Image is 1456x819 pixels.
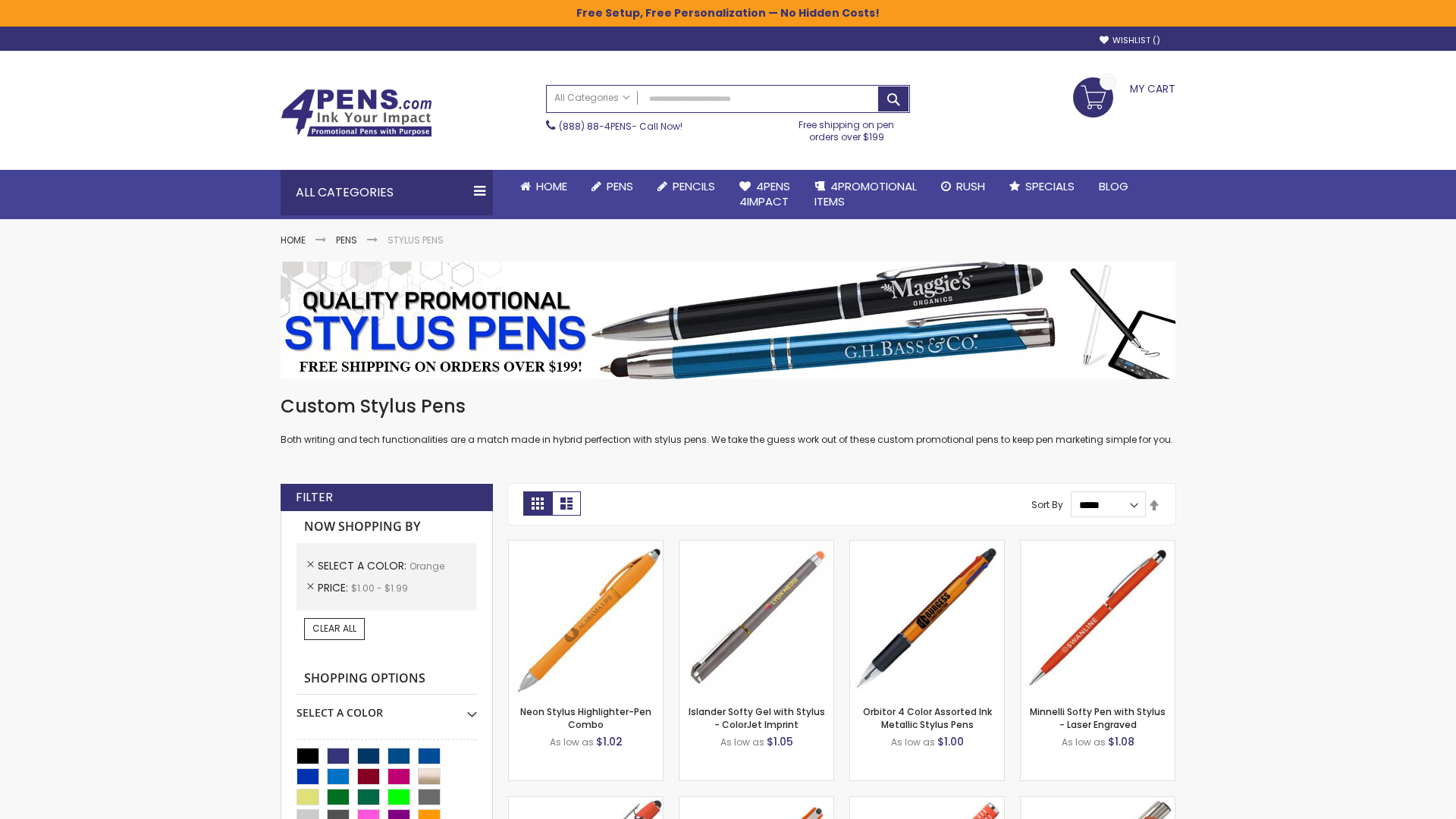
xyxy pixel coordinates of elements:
[956,178,985,194] span: Rush
[318,580,351,595] span: Price
[281,394,1175,447] div: Both writing and tech functionalities are a match made in hybrid perfection with stylus pens. We ...
[312,622,356,635] span: Clear All
[559,120,632,133] a: (888) 88-4PENS
[296,489,333,506] strong: Filter
[814,178,917,209] span: 4PROMOTIONAL ITEMS
[1100,35,1160,46] a: Wishlist
[409,560,444,573] span: Orange
[1031,498,1063,511] label: Sort By
[1021,540,1175,553] a: Minnelli Softy Pen with Stylus - Laser Engraved-Orange
[1021,796,1175,809] a: Tres-Chic Softy Brights with Stylus Pen - Laser-Orange
[679,796,833,809] a: Avendale Velvet Touch Stylus Gel Pen-Orange
[673,178,715,194] span: Pencils
[509,541,663,695] img: Neon Stylus Highlighter-Pen Combo-Orange
[645,170,727,203] a: Pencils
[863,705,992,730] a: Orbitor 4 Color Assorted Ink Metallic Stylus Pens
[679,541,833,695] img: Islander Softy Gel with Stylus - ColorJet Imprint-Orange
[1087,170,1141,203] a: Blog
[547,86,638,111] a: All Categories
[891,736,935,748] span: As low as
[336,234,357,246] a: Pens
[536,178,567,194] span: Home
[297,663,477,695] strong: Shopping Options
[554,92,630,104] span: All Categories
[767,734,793,749] span: $1.05
[1099,178,1128,194] span: Blog
[802,170,929,219] a: 4PROMOTIONALITEMS
[281,89,432,137] img: 4Pens Custom Pens and Promotional Products
[739,178,790,209] span: 4Pens 4impact
[850,540,1004,553] a: Orbitor 4 Color Assorted Ink Metallic Stylus Pens-Orange
[579,170,645,203] a: Pens
[720,736,764,748] span: As low as
[596,734,623,749] span: $1.02
[1030,705,1166,730] a: Minnelli Softy Pen with Stylus - Laser Engraved
[297,511,477,543] strong: Now Shopping by
[689,705,825,730] a: Islander Softy Gel with Stylus - ColorJet Imprint
[937,734,964,749] span: $1.00
[1025,178,1075,194] span: Specials
[679,540,833,553] a: Islander Softy Gel with Stylus - ColorJet Imprint-Orange
[850,541,1004,695] img: Orbitor 4 Color Assorted Ink Metallic Stylus Pens-Orange
[1021,541,1175,695] img: Minnelli Softy Pen with Stylus - Laser Engraved-Orange
[783,113,911,143] div: Free shipping on pen orders over $199
[509,796,663,809] a: 4P-MS8B-Orange
[318,558,409,573] span: Select A Color
[281,170,493,215] div: All Categories
[523,491,552,516] strong: Grid
[304,618,365,639] a: Clear All
[1062,736,1106,748] span: As low as
[559,120,682,133] span: - Call Now!
[850,796,1004,809] a: Marin Softy Pen with Stylus - Laser Engraved-Orange
[1108,734,1134,749] span: $1.08
[997,170,1087,203] a: Specials
[388,234,444,246] strong: Stylus Pens
[607,178,633,194] span: Pens
[281,394,1175,419] h1: Custom Stylus Pens
[550,736,594,748] span: As low as
[508,170,579,203] a: Home
[509,540,663,553] a: Neon Stylus Highlighter-Pen Combo-Orange
[297,695,477,720] div: Select A Color
[281,234,306,246] a: Home
[929,170,997,203] a: Rush
[520,705,651,730] a: Neon Stylus Highlighter-Pen Combo
[727,170,802,219] a: 4Pens4impact
[351,582,408,595] span: $1.00 - $1.99
[281,262,1175,379] img: Stylus Pens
